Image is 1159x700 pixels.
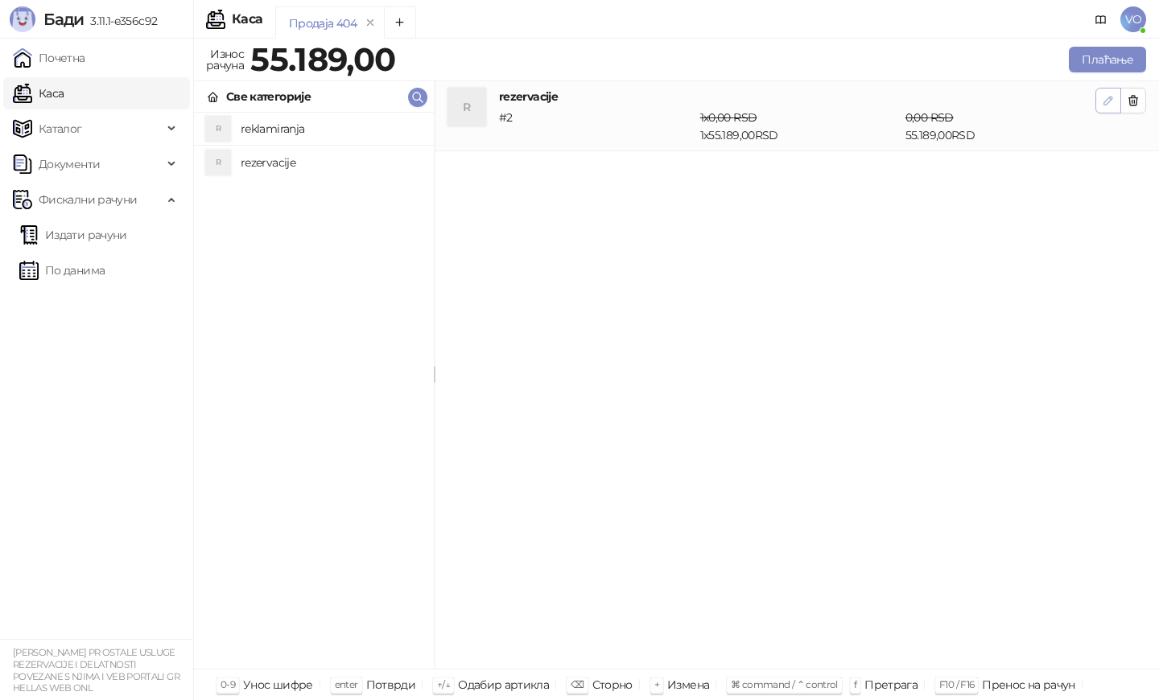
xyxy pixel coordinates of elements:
[571,678,584,690] span: ⌫
[905,110,954,125] span: 0,00 RSD
[19,254,105,286] a: По данима
[982,674,1074,695] div: Пренос на рачун
[360,16,381,30] button: remove
[232,13,262,26] div: Каса
[939,678,974,690] span: F10 / F16
[384,6,416,39] button: Add tab
[221,678,235,690] span: 0-9
[43,10,84,29] span: Бади
[39,148,100,180] span: Документи
[84,14,157,28] span: 3.11.1-e356c92
[13,77,64,109] a: Каса
[1069,47,1146,72] button: Плаћање
[13,42,85,74] a: Почетна
[864,674,918,695] div: Претрага
[19,219,127,251] a: Издати рачуни
[39,113,82,145] span: Каталог
[205,150,231,175] div: R
[10,6,35,32] img: Logo
[241,150,421,175] h4: rezervacije
[667,674,709,695] div: Измена
[697,109,902,144] div: 1 x 55.189,00 RSD
[250,39,395,79] strong: 55.189,00
[458,674,549,695] div: Одабир артикла
[39,183,137,216] span: Фискални рачуни
[335,678,358,690] span: enter
[226,88,311,105] div: Све категорије
[499,88,1095,105] h4: rezervacije
[731,678,838,690] span: ⌘ command / ⌃ control
[437,678,450,690] span: ↑/↓
[289,14,357,32] div: Продаја 404
[243,674,313,695] div: Унос шифре
[448,88,486,126] div: R
[13,647,179,694] small: [PERSON_NAME] PR OSTALE USLUGE REZERVACIJE I DELATNOSTI POVEZANE S NJIMA I VEB PORTALI GR HELLAS ...
[700,110,757,125] span: 1 x 0,00 RSD
[592,674,633,695] div: Сторно
[1088,6,1114,32] a: Документација
[654,678,659,690] span: +
[241,116,421,142] h4: reklamiranja
[1120,6,1146,32] span: VO
[205,116,231,142] div: R
[366,674,416,695] div: Потврди
[902,109,1099,144] div: 55.189,00 RSD
[203,43,247,76] div: Износ рачуна
[194,113,434,669] div: grid
[496,109,697,144] div: # 2
[854,678,856,690] span: f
